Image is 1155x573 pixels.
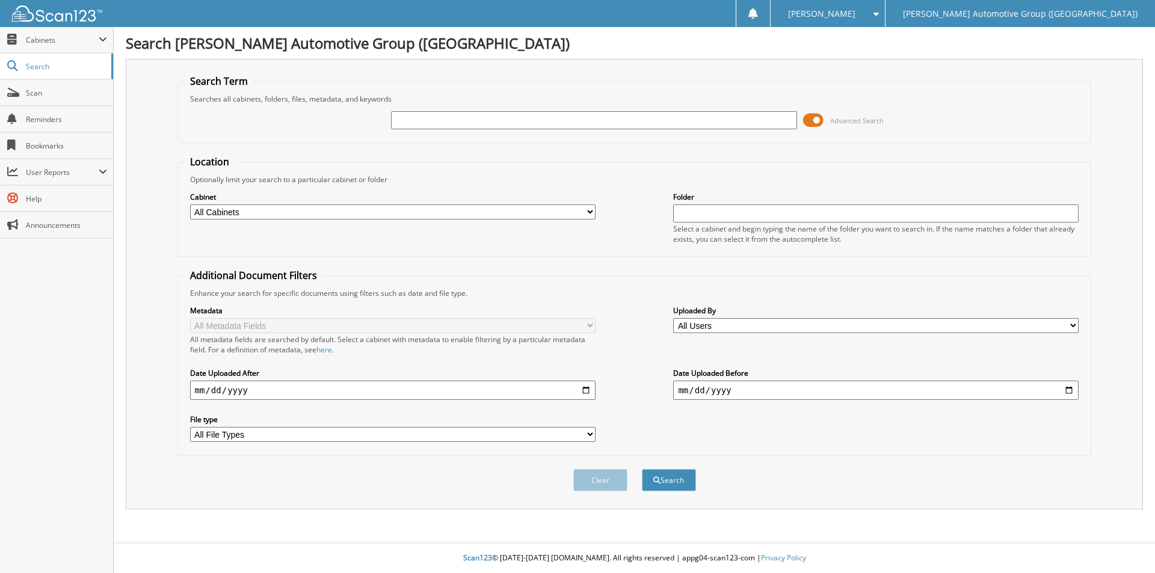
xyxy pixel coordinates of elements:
[184,174,1085,185] div: Optionally limit your search to a particular cabinet or folder
[573,469,627,491] button: Clear
[673,305,1079,316] label: Uploaded By
[190,368,596,378] label: Date Uploaded After
[190,334,596,355] div: All metadata fields are searched by default. Select a cabinet with metadata to enable filtering b...
[830,116,884,125] span: Advanced Search
[184,269,323,282] legend: Additional Document Filters
[26,141,107,151] span: Bookmarks
[26,61,105,72] span: Search
[761,553,806,563] a: Privacy Policy
[26,35,99,45] span: Cabinets
[673,192,1079,202] label: Folder
[26,220,107,230] span: Announcements
[184,94,1085,104] div: Searches all cabinets, folders, files, metadata, and keywords
[26,114,107,124] span: Reminders
[184,75,254,88] legend: Search Term
[114,544,1155,573] div: © [DATE]-[DATE] [DOMAIN_NAME]. All rights reserved | appg04-scan123-com |
[26,194,107,204] span: Help
[184,155,235,168] legend: Location
[673,224,1079,244] div: Select a cabinet and begin typing the name of the folder you want to search in. If the name match...
[190,192,596,202] label: Cabinet
[126,33,1143,53] h1: Search [PERSON_NAME] Automotive Group ([GEOGRAPHIC_DATA])
[642,469,696,491] button: Search
[788,10,855,17] span: [PERSON_NAME]
[316,345,332,355] a: here
[190,305,596,316] label: Metadata
[673,368,1079,378] label: Date Uploaded Before
[903,10,1138,17] span: [PERSON_NAME] Automotive Group ([GEOGRAPHIC_DATA])
[190,414,596,424] label: File type
[12,5,102,22] img: scan123-logo-white.svg
[463,553,492,563] span: Scan123
[190,381,596,400] input: start
[673,381,1079,400] input: end
[26,167,99,177] span: User Reports
[26,88,107,98] span: Scan
[184,288,1085,298] div: Enhance your search for specific documents using filters such as date and file type.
